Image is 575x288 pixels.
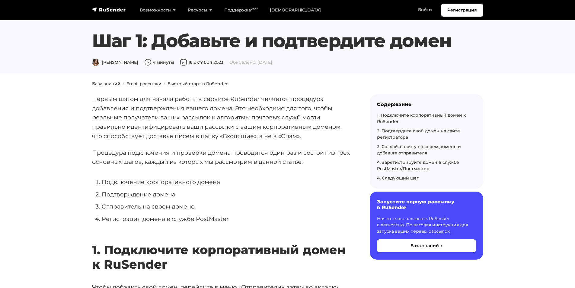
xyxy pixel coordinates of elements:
[92,94,350,141] p: Первым шагом для начала работы в сервисе RuSender является процедура добавления и подтверждения в...
[92,7,126,13] img: RuSender
[377,112,466,124] a: 1. Подключите корпоративный домен к RuSender
[377,144,461,156] a: 3. Создайте почту на своем домене и добавьте отправителя
[251,7,258,11] sup: 24/7
[180,60,223,65] span: 16 октября 2023
[377,160,459,171] a: 4. Зарегистрируйте домен в службе PostMaster/Постмастер
[102,214,350,224] li: Регистрация домена в службе PostMaster
[168,81,228,86] a: Быстрый старт в RuSender
[126,81,161,86] a: Email рассылки
[412,4,438,16] a: Войти
[377,102,476,107] div: Содержание
[377,199,476,210] h6: Запустите первую рассылку в RuSender
[377,175,419,181] a: 4. Следующий шаг
[102,177,350,187] li: Подключение корпоративного домена
[134,4,182,16] a: Возможности
[264,4,327,16] a: [DEMOGRAPHIC_DATA]
[92,60,138,65] span: [PERSON_NAME]
[144,59,152,66] img: Время чтения
[377,128,460,140] a: 2. Подтвердите свой домен на сайте регистратора
[92,81,120,86] a: База знаний
[92,225,350,272] h2: 1. Подключите корпоративный домен к RuSender
[182,4,218,16] a: Ресурсы
[88,81,487,87] nav: breadcrumb
[218,4,264,16] a: Поддержка24/7
[92,30,483,52] h1: Шаг 1: Добавьте и подтвердите домен
[92,148,350,167] p: Процедура подключения и проверки домена проводится один раз и состоит из трех основных шагов, каж...
[377,215,476,235] p: Начните использовать RuSender с легкостью. Пошаговая инструкция для запуска ваших первых рассылок.
[180,59,187,66] img: Дата публикации
[144,60,174,65] span: 4 минуты
[229,60,272,65] span: Обновлено: [DATE]
[102,202,350,211] li: Отправитель на своем домене
[370,192,483,259] a: Запустите первую рассылку в RuSender Начните использовать RuSender с легкостью. Пошаговая инструк...
[441,4,483,17] a: Регистрация
[102,190,350,199] li: Подтверждение домена
[377,239,476,252] button: База знаний →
